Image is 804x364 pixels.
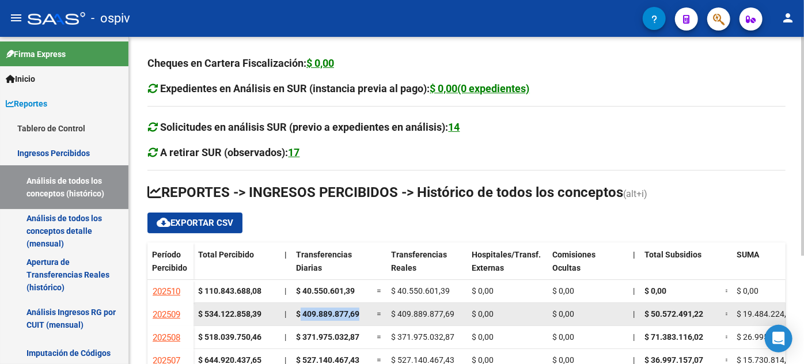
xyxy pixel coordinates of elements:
div: 17 [289,145,300,161]
span: | [285,309,286,318]
strong: Cheques en Cartera Fiscalización: [147,57,334,69]
span: $ 409.889.877,69 [296,309,359,318]
span: = [377,286,381,295]
strong: Expedientes en Análisis en SUR (instancia previa al pago): [161,82,530,94]
span: Reportes [6,97,47,110]
span: Hospitales/Transf. Externas [472,250,541,272]
span: $ 371.975.032,87 [296,332,359,342]
span: $ 0,00 [644,286,666,295]
span: $ 0,00 [552,309,574,318]
span: $ 40.550.601,39 [296,286,355,295]
datatable-header-cell: Período Percibido [147,242,194,291]
strong: Solicitudes en análisis SUR (previo a expedientes en análisis): [161,121,460,133]
span: $ 71.383.116,02 [644,332,703,342]
span: | [285,332,286,342]
div: $ 0,00 [306,55,334,71]
span: Firma Express [6,48,66,60]
span: $ 40.550.601,39 [391,286,450,295]
span: = [377,332,381,342]
span: SUMA [737,250,759,259]
span: | [633,309,635,318]
datatable-header-cell: Total Percibido [194,242,280,291]
span: = [725,309,730,318]
mat-icon: person [781,11,795,25]
div: $ 0,00(0 expedientes) [430,81,530,97]
span: (alt+i) [623,188,647,199]
span: Período Percibido [152,250,187,272]
datatable-header-cell: Comisiones Ocultas [548,242,628,291]
strong: $ 534.122.858,39 [198,309,261,318]
span: = [725,286,730,295]
span: Total Percibido [198,250,254,259]
div: 14 [449,119,460,135]
span: = [377,309,381,318]
span: $ 0,00 [472,332,494,342]
span: - ospiv [91,6,130,31]
span: = [725,332,730,342]
span: | [285,286,286,295]
span: 202510 [153,286,180,297]
span: Transferencias Diarias [296,250,352,272]
datatable-header-cell: Transferencias Diarias [291,242,372,291]
mat-icon: cloud_download [157,215,170,229]
datatable-header-cell: Hospitales/Transf. Externas [467,242,548,291]
datatable-header-cell: Total Subsidios [640,242,720,291]
span: 202509 [153,309,180,320]
span: | [633,332,635,342]
span: $ 50.572.491,22 [644,309,703,318]
span: Comisiones Ocultas [552,250,596,272]
button: Exportar CSV [147,213,242,233]
span: Exportar CSV [157,218,233,228]
span: Inicio [6,73,35,85]
span: | [633,286,635,295]
datatable-header-cell: | [280,242,291,291]
span: $ 0,00 [472,309,494,318]
span: Total Subsidios [644,250,701,259]
span: 202508 [153,332,180,343]
span: $ 26.995.731,22 [737,332,795,342]
span: $ 371.975.032,87 [391,332,454,342]
strong: $ 110.843.688,08 [198,286,261,295]
strong: A retirar SUR (observados): [161,146,300,158]
span: $ 0,00 [737,286,759,295]
mat-icon: menu [9,11,23,25]
datatable-header-cell: | [628,242,640,291]
span: $ 409.889.877,69 [391,309,454,318]
span: REPORTES -> INGRESOS PERCIBIDOS -> Histórico de todos los conceptos [147,184,623,200]
strong: $ 518.039.750,46 [198,332,261,342]
span: $ 0,00 [552,332,574,342]
span: $ 0,00 [552,286,574,295]
span: | [285,250,287,259]
span: | [633,250,635,259]
div: Open Intercom Messenger [765,325,792,352]
span: $ 0,00 [472,286,494,295]
span: $ 19.484.224,43 [737,309,795,318]
datatable-header-cell: Transferencias Reales [386,242,467,291]
span: Transferencias Reales [391,250,447,272]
